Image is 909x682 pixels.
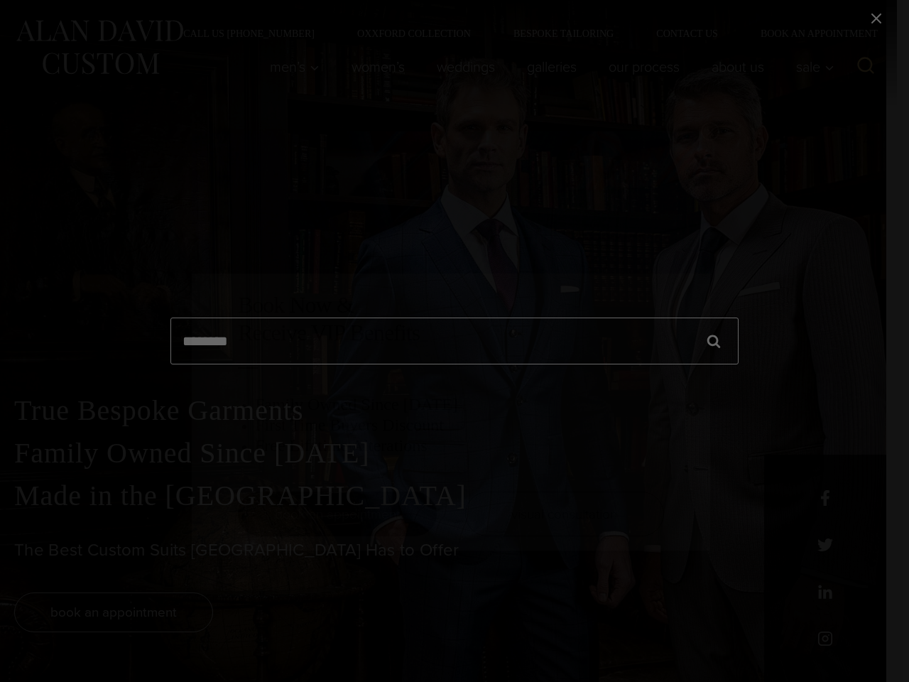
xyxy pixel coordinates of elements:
a: visual consultation [465,492,664,536]
h3: Family Owned Since [DATE] [255,394,664,415]
h3: First Time Buyers Discount [255,415,664,435]
h3: Free Lifetime Alterations [255,435,664,456]
h2: Book Now & Receive VIP Benefits [238,291,664,346]
button: Close [701,122,719,141]
a: book an appointment [238,492,437,536]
